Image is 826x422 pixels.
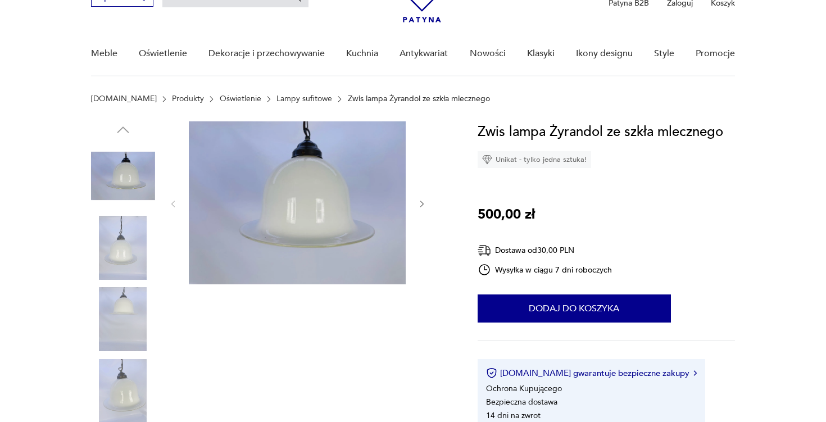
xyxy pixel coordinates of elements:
[576,32,633,75] a: Ikony designu
[220,94,261,103] a: Oświetlenie
[696,32,735,75] a: Promocje
[208,32,325,75] a: Dekoracje i przechowywanie
[91,144,155,208] img: Zdjęcie produktu Zwis lampa Żyrandol ze szkła mlecznego
[478,121,723,143] h1: Zwis lampa Żyrandol ze szkła mlecznego
[91,32,117,75] a: Meble
[276,94,332,103] a: Lampy sufitowe
[478,294,671,323] button: Dodaj do koszyka
[527,32,555,75] a: Klasyki
[91,216,155,280] img: Zdjęcie produktu Zwis lampa Żyrandol ze szkła mlecznego
[478,151,591,168] div: Unikat - tylko jedna sztuka!
[654,32,674,75] a: Style
[348,94,490,103] p: Zwis lampa Żyrandol ze szkła mlecznego
[486,367,697,379] button: [DOMAIN_NAME] gwarantuje bezpieczne zakupy
[470,32,506,75] a: Nowości
[486,410,541,421] li: 14 dni na zwrot
[91,94,157,103] a: [DOMAIN_NAME]
[486,397,557,407] li: Bezpieczna dostawa
[346,32,378,75] a: Kuchnia
[478,243,612,257] div: Dostawa od 30,00 PLN
[478,263,612,276] div: Wysyłka w ciągu 7 dni roboczych
[91,287,155,351] img: Zdjęcie produktu Zwis lampa Żyrandol ze szkła mlecznego
[486,383,562,394] li: Ochrona Kupującego
[482,155,492,165] img: Ikona diamentu
[172,94,204,103] a: Produkty
[400,32,448,75] a: Antykwariat
[478,204,535,225] p: 500,00 zł
[693,370,697,376] img: Ikona strzałki w prawo
[189,121,406,284] img: Zdjęcie produktu Zwis lampa Żyrandol ze szkła mlecznego
[486,367,497,379] img: Ikona certyfikatu
[478,243,491,257] img: Ikona dostawy
[139,32,187,75] a: Oświetlenie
